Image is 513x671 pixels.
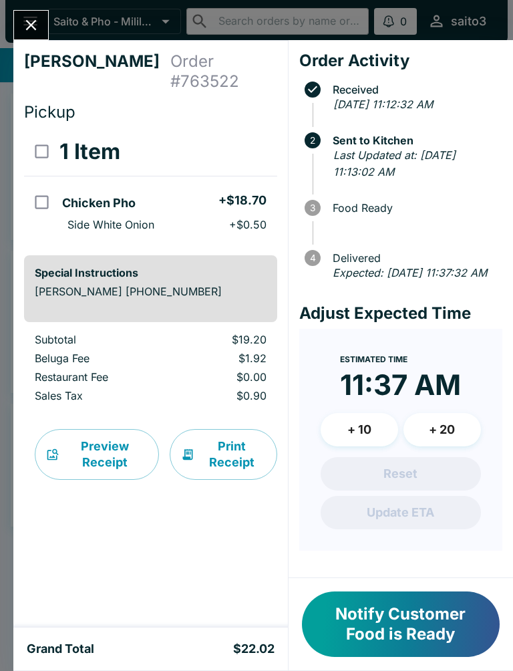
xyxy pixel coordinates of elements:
h5: Grand Total [27,641,94,657]
table: orders table [24,333,277,408]
span: Estimated Time [340,354,407,364]
span: Delivered [326,252,502,264]
time: 11:37 AM [340,368,461,402]
span: Received [326,84,502,96]
p: $19.20 [179,333,267,346]
button: + 10 [321,413,398,446]
h4: Adjust Expected Time [299,303,502,323]
em: Expected: [DATE] 11:37:32 AM [333,266,487,279]
span: Sent to Kitchen [326,134,502,146]
h5: + $18.70 [218,192,267,209]
h5: Chicken Pho [62,195,136,211]
p: Side White Onion [67,218,154,231]
h3: 1 Item [59,138,120,165]
p: [PERSON_NAME] [PHONE_NUMBER] [35,285,267,298]
button: Close [14,11,48,39]
button: Print Receipt [170,429,277,480]
table: orders table [24,128,277,245]
h5: $22.02 [233,641,275,657]
h6: Special Instructions [35,266,267,279]
p: Sales Tax [35,389,158,402]
p: Restaurant Fee [35,370,158,384]
span: Pickup [24,102,75,122]
button: Preview Receipt [35,429,159,480]
p: Subtotal [35,333,158,346]
p: Beluga Fee [35,352,158,365]
em: [DATE] 11:12:32 AM [333,98,433,111]
text: 2 [310,135,315,146]
p: $0.00 [179,370,267,384]
text: 3 [310,203,315,213]
p: $1.92 [179,352,267,365]
button: Notify Customer Food is Ready [302,591,500,657]
h4: Order Activity [299,51,502,71]
h4: Order # 763522 [170,51,277,92]
span: Food Ready [326,202,502,214]
em: Last Updated at: [DATE] 11:13:02 AM [333,148,456,179]
p: $0.90 [179,389,267,402]
p: + $0.50 [229,218,267,231]
h4: [PERSON_NAME] [24,51,170,92]
text: 4 [309,253,315,263]
button: + 20 [403,413,481,446]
